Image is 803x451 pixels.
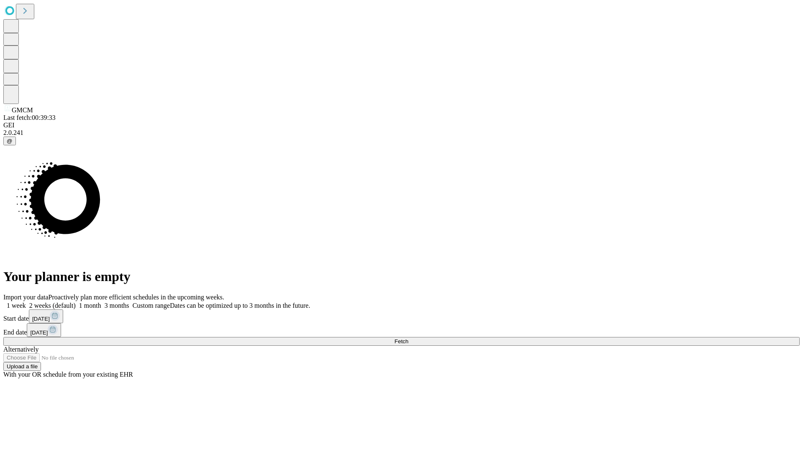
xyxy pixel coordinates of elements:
[29,309,63,323] button: [DATE]
[30,329,48,336] span: [DATE]
[27,323,61,337] button: [DATE]
[3,346,38,353] span: Alternatively
[49,294,224,301] span: Proactively plan more efficient schedules in the upcoming weeks.
[32,316,50,322] span: [DATE]
[3,269,800,284] h1: Your planner is empty
[394,338,408,345] span: Fetch
[3,337,800,346] button: Fetch
[7,302,26,309] span: 1 week
[133,302,170,309] span: Custom range
[7,138,13,144] span: @
[3,294,49,301] span: Import your data
[3,129,800,137] div: 2.0.241
[79,302,101,309] span: 1 month
[3,362,41,371] button: Upload a file
[3,371,133,378] span: With your OR schedule from your existing EHR
[105,302,129,309] span: 3 months
[3,309,800,323] div: Start date
[29,302,76,309] span: 2 weeks (default)
[170,302,310,309] span: Dates can be optimized up to 3 months in the future.
[12,106,33,114] span: GMCM
[3,323,800,337] div: End date
[3,137,16,145] button: @
[3,122,800,129] div: GEI
[3,114,56,121] span: Last fetch: 00:39:33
